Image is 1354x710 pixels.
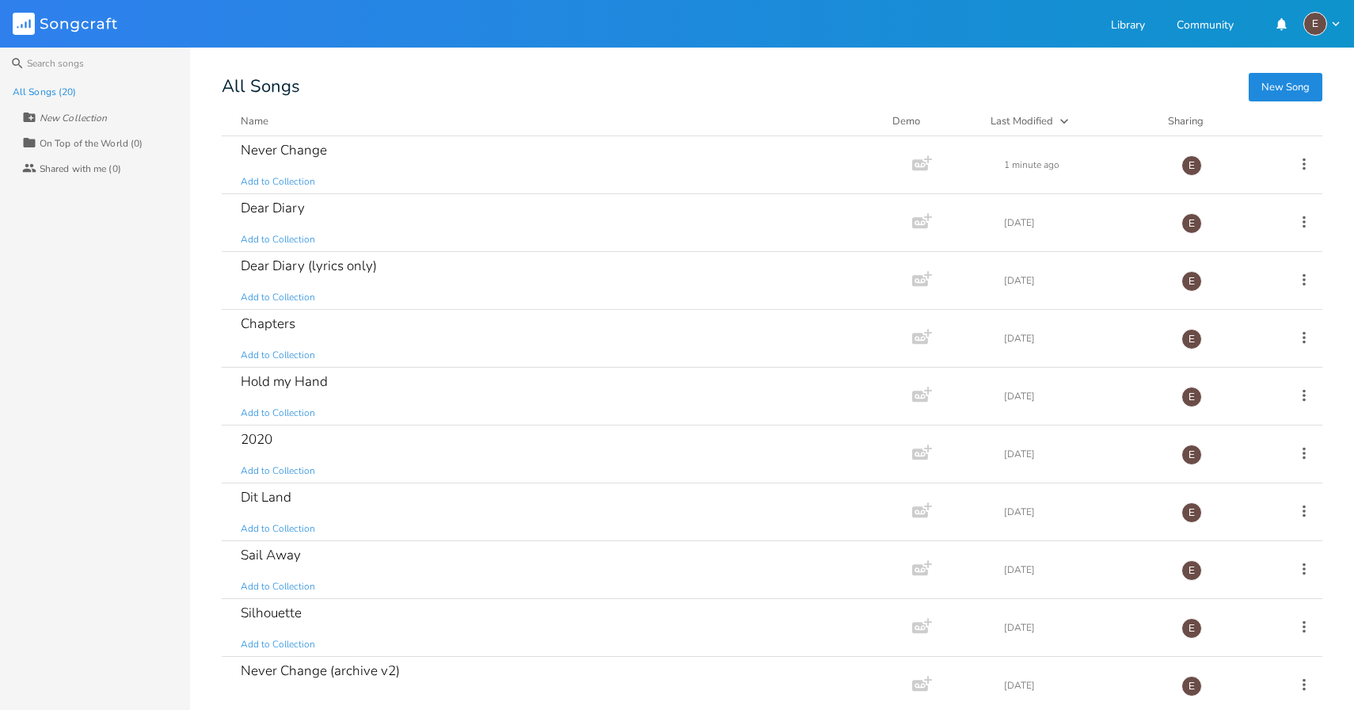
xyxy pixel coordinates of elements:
[241,291,315,304] span: Add to Collection
[241,407,315,420] span: Add to Collection
[1303,12,1341,36] button: E
[241,143,327,157] div: Never Change
[241,317,295,330] div: Chapters
[991,113,1149,129] button: Last Modified
[241,349,315,362] span: Add to Collection
[991,114,1053,128] div: Last Modified
[1004,276,1162,285] div: [DATE]
[1249,73,1322,101] button: New Song
[1004,565,1162,574] div: [DATE]
[241,175,315,189] span: Add to Collection
[1004,623,1162,632] div: [DATE]
[1303,12,1327,36] div: edward
[1181,502,1202,523] div: edward
[1004,218,1162,227] div: [DATE]
[241,696,315,709] span: Add to Collection
[241,606,302,620] div: Silhouette
[1181,618,1202,639] div: edward
[1181,329,1202,349] div: edward
[1181,387,1202,407] div: edward
[241,259,377,273] div: Dear Diary (lyrics only)
[1181,155,1202,176] div: edward
[1004,681,1162,690] div: [DATE]
[241,114,268,128] div: Name
[1181,560,1202,581] div: edward
[1004,507,1162,517] div: [DATE]
[241,664,400,678] div: Never Change (archive v2)
[241,638,315,651] span: Add to Collection
[40,164,121,174] div: Shared with me (0)
[1181,445,1202,465] div: edward
[241,464,315,478] span: Add to Collection
[13,87,76,97] div: All Songs (20)
[1168,113,1263,129] div: Sharing
[1111,20,1145,33] a: Library
[241,548,301,562] div: Sail Away
[241,375,328,388] div: Hold my Hand
[40,113,107,123] div: New Collection
[241,201,305,215] div: Dear Diary
[241,522,315,536] span: Add to Collection
[241,491,291,504] div: Dit Land
[1004,334,1162,343] div: [DATE]
[1177,20,1234,33] a: Community
[1004,449,1162,459] div: [DATE]
[1004,160,1162,170] div: 1 minute ago
[1181,271,1202,292] div: edward
[1181,213,1202,234] div: edward
[40,139,143,148] div: On Top of the World (0)
[1181,676,1202,697] div: edward
[241,113,873,129] button: Name
[222,79,1322,94] div: All Songs
[1004,391,1162,401] div: [DATE]
[892,113,972,129] div: Demo
[241,433,272,446] div: 2020
[241,580,315,594] span: Add to Collection
[241,233,315,246] span: Add to Collection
